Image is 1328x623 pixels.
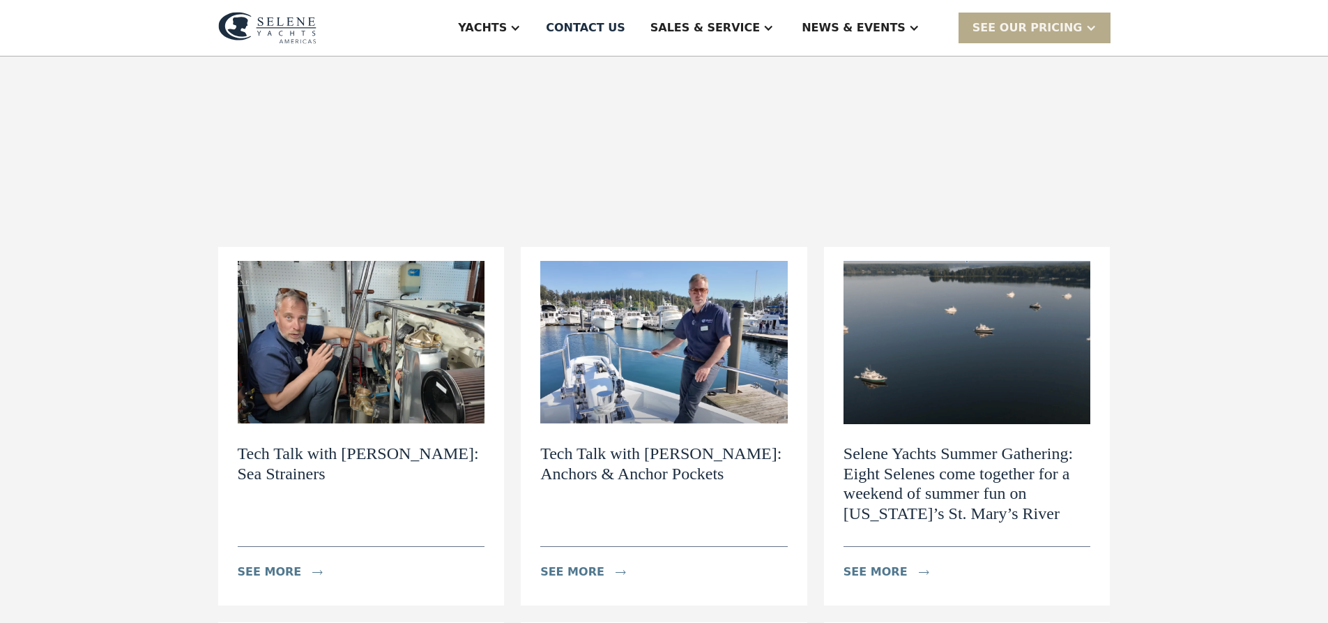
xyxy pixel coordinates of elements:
div: News & EVENTS [802,20,906,36]
div: Contact US [546,20,625,36]
div: Yachts [458,20,507,36]
img: Selene Yachts Summer Gathering: Eight Selenes come together for a weekend of summer fun on Maryla... [844,261,1091,424]
div: see more [540,564,604,580]
img: icon [312,570,323,575]
img: icon [616,570,626,575]
img: icon [919,570,929,575]
a: Tech Talk with Dylan: Anchors & Anchor PocketsTech Talk with [PERSON_NAME]: Anchors & Anchor Pock... [521,247,807,606]
div: Sales & Service [650,20,760,36]
div: see more [844,564,908,580]
div: SEE Our Pricing [972,20,1083,36]
h2: Tech Talk with [PERSON_NAME]: Anchors & Anchor Pockets [540,444,788,484]
a: Selene Yachts Summer Gathering: Eight Selenes come together for a weekend of summer fun on Maryla... [824,247,1111,606]
h2: Tech Talk with [PERSON_NAME]: Sea Strainers [238,444,485,484]
img: logo [218,12,316,44]
h2: Selene Yachts Summer Gathering: Eight Selenes come together for a weekend of summer fun on [US_ST... [844,444,1091,524]
a: Tech Talk with Dylan: Sea StrainersTech Talk with [PERSON_NAME]: Sea Strainerssee moreicon [218,247,505,606]
div: see more [238,564,302,580]
img: Tech Talk with Dylan: Sea Strainers [238,261,485,424]
img: Tech Talk with Dylan: Anchors & Anchor Pockets [540,261,788,424]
